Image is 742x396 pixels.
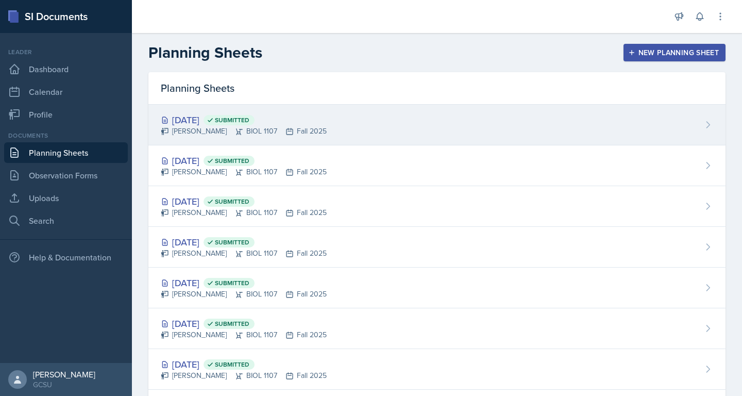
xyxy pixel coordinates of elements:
div: [PERSON_NAME] BIOL 1107 Fall 2025 [161,289,327,300]
div: [DATE] [161,235,327,249]
div: [DATE] [161,276,327,290]
div: Documents [4,131,128,140]
div: [PERSON_NAME] [33,369,95,379]
div: [PERSON_NAME] BIOL 1107 Fall 2025 [161,370,327,381]
a: [DATE] Submitted [PERSON_NAME]BIOL 1107Fall 2025 [148,145,726,186]
div: [PERSON_NAME] BIOL 1107 Fall 2025 [161,248,327,259]
div: Help & Documentation [4,247,128,268]
a: Profile [4,104,128,125]
h2: Planning Sheets [148,43,262,62]
a: Calendar [4,81,128,102]
a: [DATE] Submitted [PERSON_NAME]BIOL 1107Fall 2025 [148,227,726,268]
div: [DATE] [161,194,327,208]
div: [PERSON_NAME] BIOL 1107 Fall 2025 [161,126,327,137]
div: [PERSON_NAME] BIOL 1107 Fall 2025 [161,207,327,218]
a: [DATE] Submitted [PERSON_NAME]BIOL 1107Fall 2025 [148,186,726,227]
div: [DATE] [161,113,327,127]
button: New Planning Sheet [623,44,726,61]
a: Planning Sheets [4,142,128,163]
span: Submitted [215,116,249,124]
div: [DATE] [161,154,327,168]
a: [DATE] Submitted [PERSON_NAME]BIOL 1107Fall 2025 [148,349,726,390]
a: Uploads [4,188,128,208]
div: [DATE] [161,317,327,331]
span: Submitted [215,279,249,287]
span: Submitted [215,360,249,369]
div: [DATE] [161,357,327,371]
div: [PERSON_NAME] BIOL 1107 Fall 2025 [161,167,327,177]
span: Submitted [215,157,249,165]
a: Observation Forms [4,165,128,186]
a: [DATE] Submitted [PERSON_NAME]BIOL 1107Fall 2025 [148,268,726,308]
div: New Planning Sheet [630,48,719,57]
a: [DATE] Submitted [PERSON_NAME]BIOL 1107Fall 2025 [148,308,726,349]
span: Submitted [215,197,249,206]
a: Search [4,210,128,231]
div: [PERSON_NAME] BIOL 1107 Fall 2025 [161,329,327,340]
a: Dashboard [4,59,128,79]
a: [DATE] Submitted [PERSON_NAME]BIOL 1107Fall 2025 [148,105,726,145]
div: GCSU [33,379,95,390]
span: Submitted [215,238,249,246]
div: Planning Sheets [148,72,726,105]
div: Leader [4,47,128,57]
span: Submitted [215,320,249,328]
